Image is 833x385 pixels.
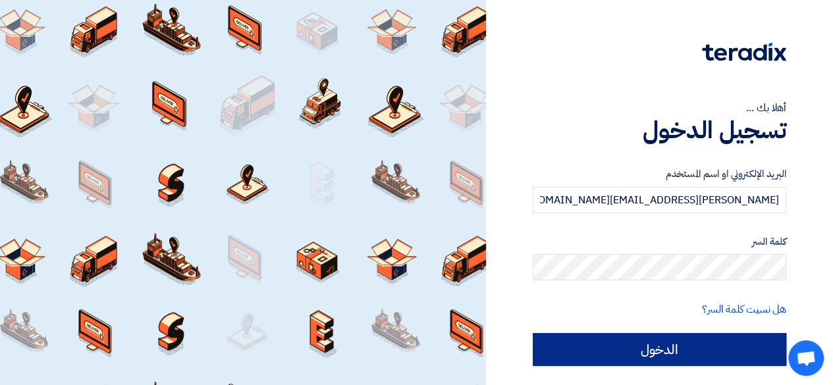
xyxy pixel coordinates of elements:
[788,340,824,376] div: Open chat
[533,333,786,366] input: الدخول
[702,43,786,61] img: Teradix logo
[533,187,786,213] input: أدخل بريد العمل الإلكتروني او اسم المستخدم الخاص بك ...
[702,301,786,317] a: هل نسيت كلمة السر؟
[533,167,786,182] label: البريد الإلكتروني او اسم المستخدم
[533,116,786,145] h1: تسجيل الدخول
[533,100,786,116] div: أهلا بك ...
[533,234,786,249] label: كلمة السر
